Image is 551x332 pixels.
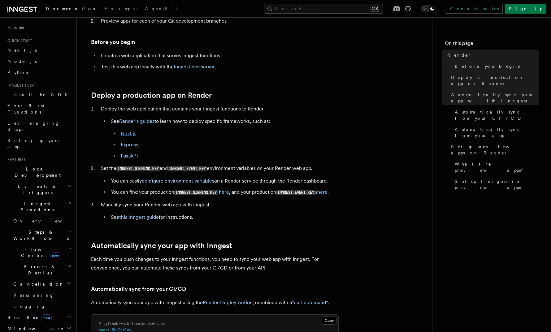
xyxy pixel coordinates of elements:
span: Errors & Retries [11,264,67,276]
p: Each time you push changes to your Inngest functions, you need to sync your web app with Inngest.... [91,255,339,272]
a: Setting up your app [5,135,73,152]
span: Inngest Functions [5,200,67,213]
a: Next.js [121,131,136,136]
button: Errors & Retries [11,261,73,278]
a: Home [5,22,73,33]
button: Realtimenew [5,312,73,323]
button: Inngest Functions [5,198,73,215]
a: Install the SDK [5,89,73,100]
a: Logging [11,301,73,312]
button: Copy [322,317,336,325]
h4: On this page [445,40,539,50]
a: Python [5,67,73,78]
span: Set up Inngest in preview apps [455,178,539,191]
a: Before you begin [91,38,135,46]
span: Events & Triggers [5,183,67,196]
code: INNGEST_SIGNING_KEY [174,190,218,195]
span: Middleware [5,326,64,332]
a: Automatically sync your app with Inngest [91,241,232,250]
a: Node.js [5,56,73,67]
li: Deploy the web application that contains your Inngest functions to Render. [99,105,339,160]
a: Contact sales [446,4,503,14]
span: new [41,314,52,321]
span: Steps & Workflows [11,229,69,241]
a: AgentKit [141,2,181,17]
span: Quick start [5,38,32,43]
a: Automatically sync from your CI/CD [91,285,186,293]
a: Express [121,142,138,148]
a: here [317,189,328,195]
a: Documentation [42,2,101,17]
button: Flow Controlnew [11,244,73,261]
li: Set the and environment variables on your Render web app. [99,164,339,197]
span: Home [7,25,25,31]
kbd: ⌘K [371,6,379,12]
span: Node.js [7,59,37,64]
li: See for instructions. [109,213,339,222]
a: Overview [11,215,73,226]
a: Versioning [11,290,73,301]
span: Flow Control [11,246,68,259]
a: Automatically sync your app with Inngest [449,89,539,106]
a: What are preview apps? [452,158,539,176]
a: Set up Inngest in preview apps [452,176,539,193]
p: Automatically sync your app with Inngest using the , combined with a : [91,298,339,307]
a: Set up preview apps on Render [449,141,539,158]
div: Inngest Functions [5,215,73,312]
a: Leveraging Steps [5,118,73,135]
button: Events & Triggers [5,181,73,198]
span: Automatically sync from your app [455,126,539,139]
span: Your first Functions [7,103,44,114]
span: Deploy a production app on Render [451,74,539,87]
span: Features [5,157,26,162]
span: Next.js [7,48,37,53]
button: Local Development [5,163,73,181]
a: Automatically sync from your CI/CD [452,106,539,124]
span: Local Development [5,166,67,178]
a: Examples [101,2,141,17]
span: Logging [13,304,46,309]
li: Test this web app locally with the . [99,63,339,71]
li: Preview apps for each of your Git development branches [99,17,339,25]
a: Render Deploy Action [203,300,253,305]
a: this Inngest guide [119,214,159,220]
span: AgentKit [145,6,178,11]
li: You can find your production , and your production s . [109,188,339,197]
li: You can easily on a Render service through the Render dashboard. [109,177,339,185]
span: Automatically sync from your CI/CD [455,109,539,121]
span: Realtime [5,314,52,321]
span: Cancellation [11,281,64,287]
span: Automatically sync your app with Inngest [451,92,539,104]
li: Create a web application that serves Inngest functions. [99,51,339,60]
span: Install the SDK [7,92,72,97]
span: What are preview apps? [455,161,539,173]
a: "curl command" [292,300,328,305]
a: Inngest dev server [174,64,215,70]
button: Cancellation [11,278,73,290]
span: Examples [104,6,137,11]
span: Before you begin [455,63,522,69]
a: Before you begin [452,61,539,72]
span: Python [7,70,30,75]
code: INNGEST_SIGNING_KEY [116,166,160,171]
button: Steps & Workflows [11,226,73,244]
span: Leveraging Steps [7,121,60,132]
button: Search...⌘K [264,4,383,14]
a: Automatically sync from your app [452,124,539,141]
span: Versioning [13,293,54,298]
a: Your first Functions [5,100,73,118]
span: name [99,328,107,332]
a: Render [445,50,539,61]
a: FastAPI [121,153,138,159]
code: INNGEST_EVENT_KEY [276,190,315,195]
a: here [219,189,229,195]
li: Manually sync your Render web app with Inngest. [99,200,339,222]
button: Toggle dark mode [421,5,436,12]
a: Deploy a production app on Render [449,72,539,89]
a: Sign Up [505,4,546,14]
span: Inngest tour [5,83,35,88]
span: Setting up your app [7,138,61,149]
span: # .github/workflows/deploy.yaml [99,321,166,326]
a: Render's guides [119,118,154,124]
span: Render [447,52,471,58]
